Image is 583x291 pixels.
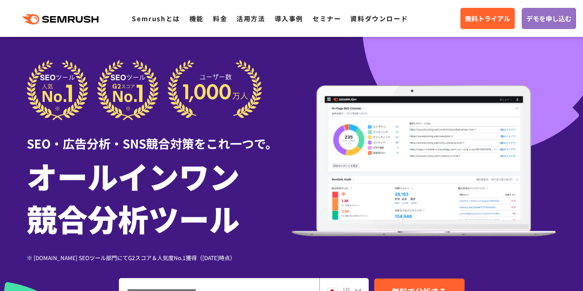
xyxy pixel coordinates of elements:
span: デモを申し込む [526,13,571,24]
h1: オールインワン 競合分析ツール [27,154,292,239]
a: Semrushとは [132,14,180,23]
a: 活用方法 [236,14,265,23]
a: 機能 [189,14,204,23]
a: デモを申し込む [522,8,576,29]
div: ※ [DOMAIN_NAME] SEOツール部門にてG2スコア＆人気度No.1獲得（[DATE]時点） [27,253,292,262]
span: 無料トライアル [465,13,510,24]
a: セミナー [312,14,341,23]
div: SEO・広告分析・SNS競合対策をこれ一つで。 [27,120,292,152]
a: 無料トライアル [460,8,515,29]
a: 料金 [213,14,227,23]
a: 導入事例 [275,14,303,23]
a: 資料ダウンロード [350,14,408,23]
